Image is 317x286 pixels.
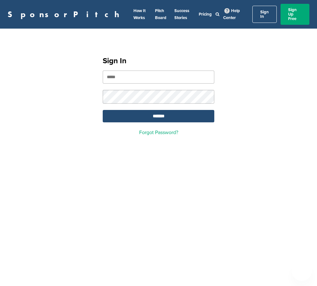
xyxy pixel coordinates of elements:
a: Help Center [223,7,240,22]
iframe: Button to launch messaging window [292,261,312,281]
a: Forgot Password? [139,129,178,136]
a: Sign In [252,6,277,23]
a: Pricing [199,12,212,17]
h1: Sign In [103,55,214,67]
a: SponsorPitch [8,10,123,18]
a: Sign Up Free [281,4,309,25]
a: Pitch Board [155,8,166,20]
a: Success Stories [174,8,189,20]
a: How It Works [133,8,146,20]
